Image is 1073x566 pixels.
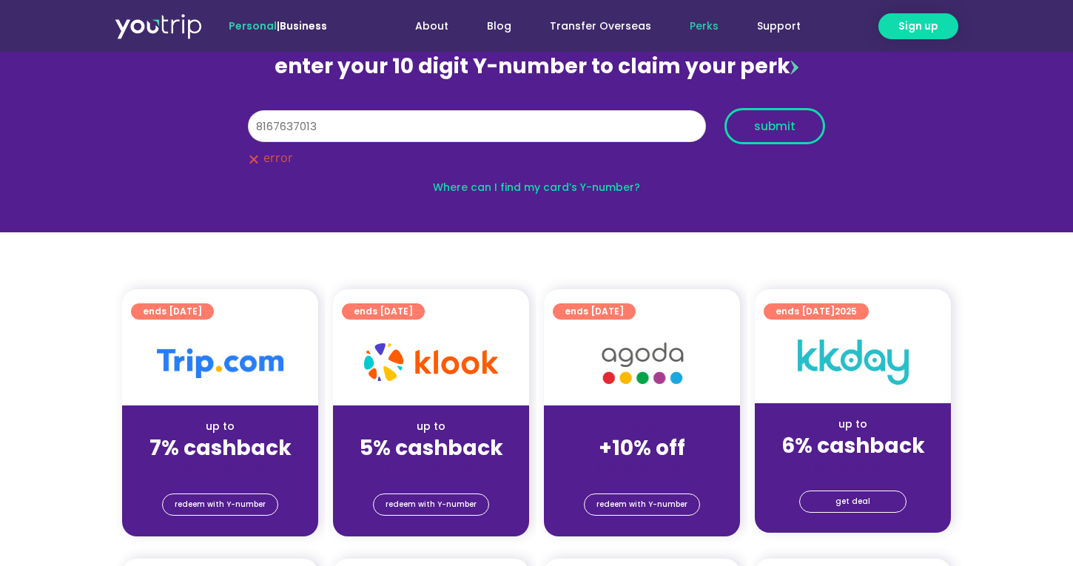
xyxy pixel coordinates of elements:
span: Sign up [898,18,938,34]
a: ends [DATE]2025 [764,303,869,320]
a: ends [DATE] [342,303,425,320]
div: (for stays only) [134,462,306,477]
a: ends [DATE] [553,303,636,320]
div: (for stays only) [767,459,939,475]
a: Sign up [878,13,958,39]
a: About [396,13,468,40]
strong: +10% off [599,434,685,462]
span: up to [628,419,656,434]
span: redeem with Y-number [386,494,477,515]
a: redeem with Y-number [373,493,489,516]
div: enter your 10 digit Y-number to claim your perk [240,47,832,86]
a: get deal [799,491,906,513]
span: ends [DATE] [354,303,413,320]
span: | [229,18,327,33]
div: up to [767,417,939,432]
a: ends [DATE] [131,303,214,320]
span: ends [DATE] [776,303,857,320]
a: Blog [468,13,531,40]
button: submit [724,108,825,144]
strong: 5% cashback [360,434,503,462]
span: 2025 [835,305,857,317]
div: (for stays only) [556,462,728,477]
strong: 7% cashback [149,434,292,462]
a: Perks [670,13,738,40]
a: Where can I find my card’s Y-number? [433,180,640,195]
span: Personal [229,18,277,33]
a: Support [738,13,820,40]
nav: Menu [367,13,820,40]
span: get deal [835,491,870,512]
div: up to [134,419,306,434]
a: Business [280,18,327,33]
a: Transfer Overseas [531,13,670,40]
span: redeem with Y-number [175,494,266,515]
form: Y Number [248,108,825,165]
span: ends [DATE] [565,303,624,320]
span: redeem with Y-number [596,494,687,515]
div: error [248,152,825,165]
a: redeem with Y-number [162,493,278,516]
span: ends [DATE] [143,303,202,320]
strong: 6% cashback [781,431,925,460]
a: redeem with Y-number [584,493,700,516]
div: up to [345,419,517,434]
input: 10 digit Y-number (e.g. 8123456789) [248,110,706,143]
div: (for stays only) [345,462,517,477]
